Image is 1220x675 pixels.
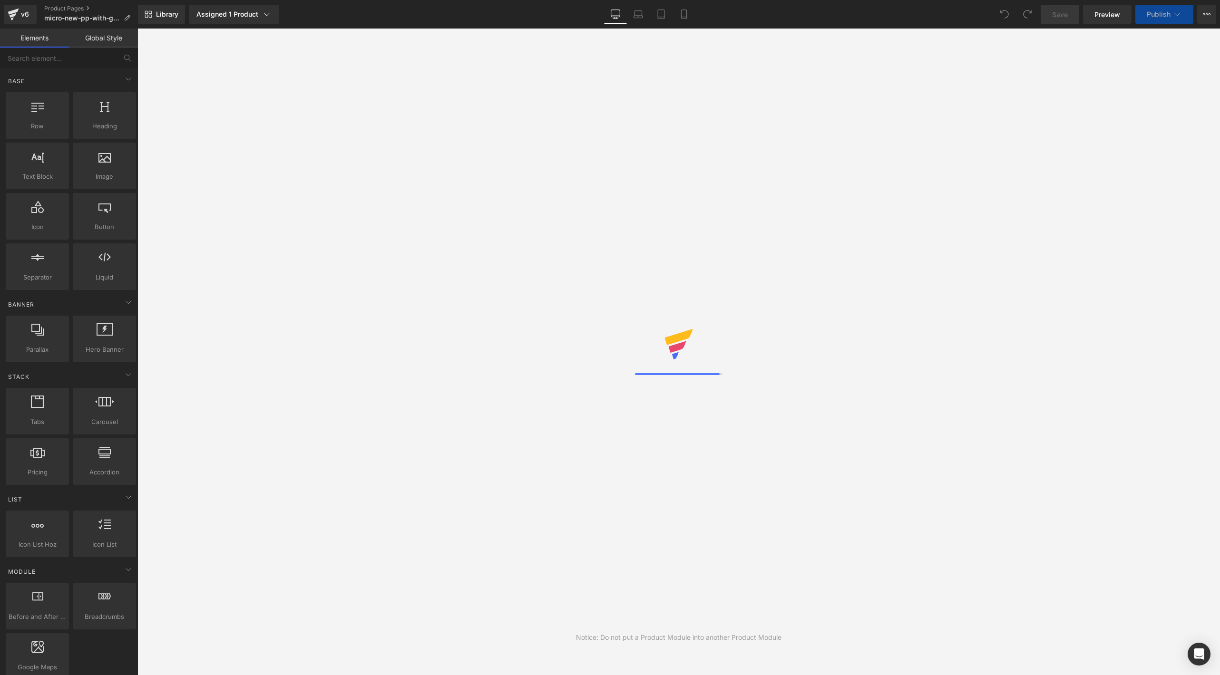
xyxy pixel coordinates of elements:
[76,612,133,622] span: Breadcrumbs
[1052,10,1068,19] span: Save
[576,632,781,643] div: Notice: Do not put a Product Module into another Product Module
[44,5,138,12] a: Product Pages
[9,345,66,355] span: Parallax
[76,121,133,131] span: Heading
[9,467,66,477] span: Pricing
[7,77,26,86] span: Base
[673,5,695,24] a: Mobile
[7,300,35,309] span: Banner
[7,372,30,381] span: Stack
[1018,5,1037,24] button: Redo
[196,10,272,19] div: Assigned 1 Product
[9,121,66,131] span: Row
[1197,5,1216,24] button: More
[76,172,133,182] span: Image
[9,662,66,672] span: Google Maps
[76,272,133,282] span: Liquid
[76,222,133,232] span: Button
[650,5,673,24] a: Tablet
[1135,5,1193,24] button: Publish
[156,10,178,19] span: Library
[19,8,31,20] div: v6
[627,5,650,24] a: Laptop
[76,417,133,427] span: Carousel
[1147,10,1171,18] span: Publish
[1094,10,1120,19] span: Preview
[7,567,37,576] span: Module
[76,540,133,550] span: Icon List
[7,495,23,504] span: List
[604,5,627,24] a: Desktop
[1083,5,1132,24] a: Preview
[9,172,66,182] span: Text Block
[69,29,138,48] a: Global Style
[1188,643,1210,665] div: Open Intercom Messenger
[76,467,133,477] span: Accordion
[9,272,66,282] span: Separator
[9,612,66,622] span: Before and After Images
[9,540,66,550] span: Icon List Hoz
[138,5,185,24] a: New Library
[76,345,133,355] span: Hero Banner
[9,417,66,427] span: Tabs
[44,14,120,22] span: micro-new-pp-with-gifts
[995,5,1014,24] button: Undo
[9,222,66,232] span: Icon
[4,5,37,24] a: v6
